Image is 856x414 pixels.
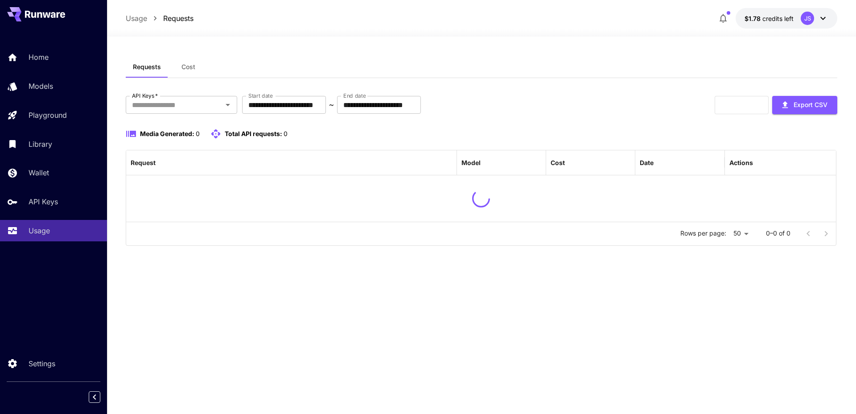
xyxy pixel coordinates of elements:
[95,389,107,405] div: Collapse sidebar
[730,227,752,240] div: 50
[736,8,837,29] button: $1.78422JS
[461,159,481,166] div: Model
[222,99,234,111] button: Open
[772,96,837,114] button: Export CSV
[29,81,53,91] p: Models
[132,92,158,99] label: API Keys
[131,159,156,166] div: Request
[133,63,161,71] span: Requests
[284,130,288,137] span: 0
[126,13,193,24] nav: breadcrumb
[196,130,200,137] span: 0
[126,13,147,24] a: Usage
[329,99,334,110] p: ~
[640,159,654,166] div: Date
[801,12,814,25] div: JS
[29,110,67,120] p: Playground
[766,229,790,238] p: 0–0 of 0
[745,14,794,23] div: $1.78422
[89,391,100,403] button: Collapse sidebar
[729,159,753,166] div: Actions
[140,130,194,137] span: Media Generated:
[745,15,762,22] span: $1.78
[29,167,49,178] p: Wallet
[163,13,193,24] a: Requests
[181,63,195,71] span: Cost
[762,15,794,22] span: credits left
[29,225,50,236] p: Usage
[680,229,726,238] p: Rows per page:
[29,358,55,369] p: Settings
[225,130,282,137] span: Total API requests:
[551,159,565,166] div: Cost
[29,196,58,207] p: API Keys
[343,92,366,99] label: End date
[248,92,273,99] label: Start date
[29,52,49,62] p: Home
[29,139,52,149] p: Library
